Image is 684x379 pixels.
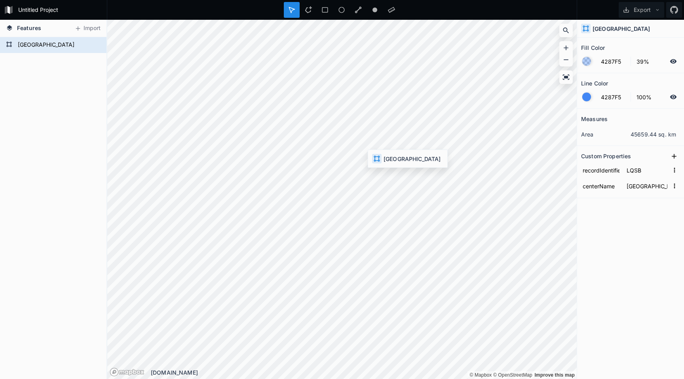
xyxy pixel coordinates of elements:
input: Name [581,164,621,176]
a: Mapbox logo [110,368,144,377]
button: Export [619,2,664,18]
dd: 45659.44 sq. km [631,130,680,138]
h2: Custom Properties [581,150,631,162]
input: Empty [625,180,669,192]
h4: [GEOGRAPHIC_DATA] [593,25,650,33]
span: Features [17,24,41,32]
a: Mapbox [469,372,492,378]
h2: Fill Color [581,42,605,54]
input: Empty [625,164,669,176]
a: Map feedback [534,372,575,378]
button: Import [70,22,104,35]
h2: Measures [581,113,608,125]
a: OpenStreetMap [493,372,532,378]
input: Name [581,180,621,192]
h2: Line Color [581,77,608,89]
div: [DOMAIN_NAME] [151,368,577,377]
dt: area [581,130,631,138]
